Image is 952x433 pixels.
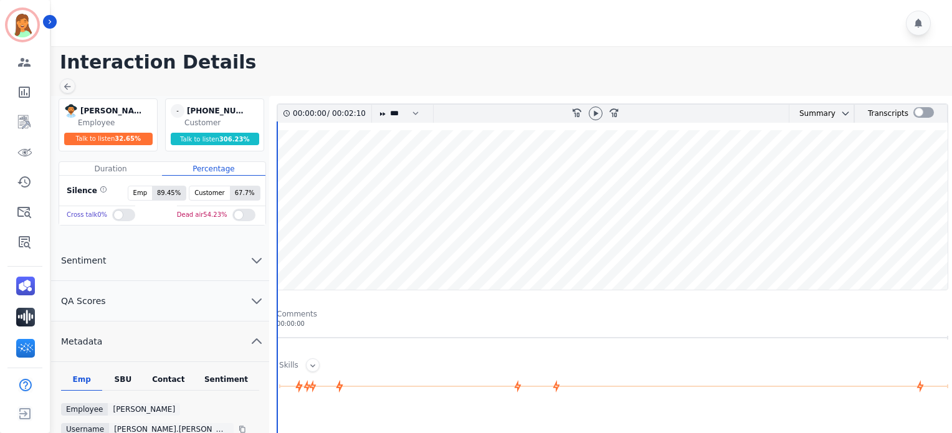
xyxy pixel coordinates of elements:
[51,281,269,321] button: QA Scores chevron down
[277,309,948,319] div: Comments
[7,10,37,40] img: Bordered avatar
[171,104,184,118] span: -
[171,133,259,145] div: Talk to listen
[78,118,155,128] div: Employee
[144,374,194,391] div: Contact
[64,186,107,201] div: Silence
[59,162,162,176] div: Duration
[102,374,143,391] div: SBU
[249,293,264,308] svg: chevron down
[51,335,112,348] span: Metadata
[789,105,835,123] div: Summary
[162,162,265,176] div: Percentage
[51,321,269,362] button: Metadata chevron up
[189,186,230,200] span: Customer
[193,374,259,391] div: Sentiment
[219,136,250,143] span: 306.23 %
[187,104,249,118] div: [PHONE_NUMBER]
[67,206,107,224] div: Cross talk 0 %
[279,360,298,372] div: Skills
[249,334,264,349] svg: chevron up
[128,186,152,200] span: Emp
[249,253,264,268] svg: chevron down
[230,186,260,200] span: 67.7 %
[115,135,141,142] span: 32.65 %
[80,104,143,118] div: [PERSON_NAME]
[51,295,116,307] span: QA Scores
[868,105,908,123] div: Transcripts
[152,186,186,200] span: 89.45 %
[51,240,269,281] button: Sentiment chevron down
[184,118,261,128] div: Customer
[64,133,153,145] div: Talk to listen
[330,105,364,123] div: 00:02:10
[277,319,948,328] div: 00:00:00
[108,403,180,416] div: [PERSON_NAME]
[60,51,952,74] h1: Interaction Details
[61,403,108,416] div: Employee
[835,108,850,118] button: chevron down
[51,254,116,267] span: Sentiment
[293,105,327,123] div: 00:00:00
[293,105,369,123] div: /
[840,108,850,118] svg: chevron down
[177,206,227,224] div: Dead air 54.23 %
[61,374,102,391] div: Emp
